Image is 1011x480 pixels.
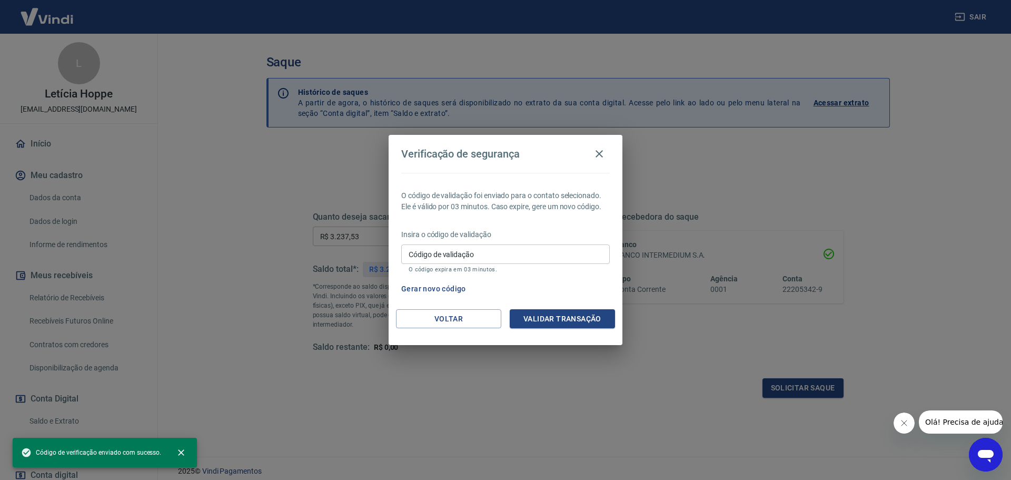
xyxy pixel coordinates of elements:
button: Validar transação [510,309,615,329]
h4: Verificação de segurança [401,148,520,160]
iframe: Mensagem da empresa [919,410,1003,434]
p: O código de validação foi enviado para o contato selecionado. Ele é válido por 03 minutos. Caso e... [401,190,610,212]
button: Voltar [396,309,501,329]
span: Código de verificação enviado com sucesso. [21,447,161,458]
p: Insira o código de validação [401,229,610,240]
iframe: Botão para abrir a janela de mensagens [969,438,1003,472]
button: close [170,441,193,464]
span: Olá! Precisa de ajuda? [6,7,88,16]
button: Gerar novo código [397,279,470,299]
iframe: Fechar mensagem [894,413,915,434]
p: O código expira em 03 minutos. [409,266,602,273]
